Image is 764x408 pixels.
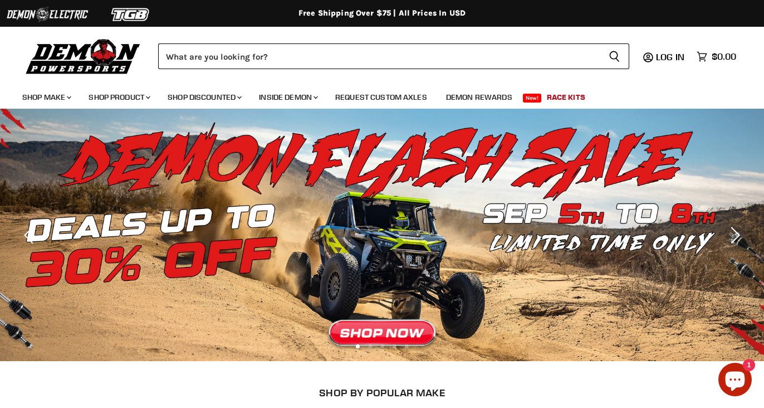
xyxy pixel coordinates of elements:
li: Page dot 1 [356,344,360,348]
span: New! [523,94,542,103]
ul: Main menu [14,81,733,109]
img: TGB Logo 2 [89,4,173,25]
span: Log in [656,51,684,62]
button: Next [722,224,745,246]
inbox-online-store-chat: Shopify online store chat [715,363,755,399]
img: Demon Powersports [22,36,144,76]
h2: SHOP BY POPULAR MAKE [14,387,751,399]
li: Page dot 3 [380,344,384,348]
a: Request Custom Axles [327,86,435,109]
a: Demon Rewards [438,86,521,109]
a: Race Kits [538,86,594,109]
img: Demon Electric Logo 2 [6,4,89,25]
a: Shop Product [80,86,157,109]
li: Page dot 4 [393,344,396,348]
li: Page dot 2 [368,344,372,348]
span: $0.00 [712,51,736,62]
button: Search [600,43,629,69]
a: Shop Make [14,86,78,109]
a: Log in [651,52,691,62]
input: Search [158,43,600,69]
form: Product [158,43,629,69]
li: Page dot 5 [405,344,409,348]
button: Previous [19,224,42,246]
a: $0.00 [691,48,742,65]
a: Inside Demon [251,86,325,109]
a: Shop Discounted [159,86,248,109]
